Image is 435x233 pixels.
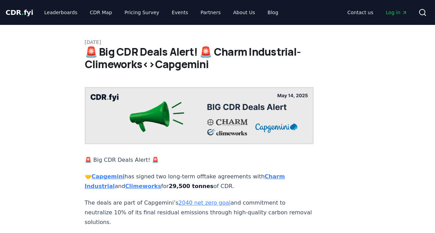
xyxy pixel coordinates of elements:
[195,6,226,19] a: Partners
[92,173,125,180] a: Capgemini
[169,183,214,189] strong: 29,500 tonnes
[39,6,284,19] nav: Main
[342,6,413,19] nav: Main
[342,6,379,19] a: Contact us
[6,8,33,17] a: CDR.fyi
[21,8,24,17] span: .
[85,39,351,46] p: [DATE]
[262,6,284,19] a: Blog
[85,172,314,191] p: 🤝 has signed two long-term offtake agreements with and for of CDR.
[179,199,231,206] a: 2040 net zero goal
[6,8,33,17] span: CDR fyi
[228,6,261,19] a: About Us
[84,6,118,19] a: CDR Map
[39,6,83,19] a: Leaderboards
[386,9,407,16] span: Log in
[119,6,165,19] a: Pricing Survey
[85,87,314,144] img: blog post image
[125,183,161,189] a: Climeworks
[85,198,314,227] p: The deals are part of Capgemini’s and commitment to neutralize 10% of its final residual emission...
[166,6,193,19] a: Events
[85,155,314,165] p: 🚨 Big CDR Deals Alert! 🚨
[380,6,413,19] a: Log in
[85,46,351,71] h1: 🚨 Big CDR Deals Alert! 🚨 Charm Industrial-Climeworks<>Capgemini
